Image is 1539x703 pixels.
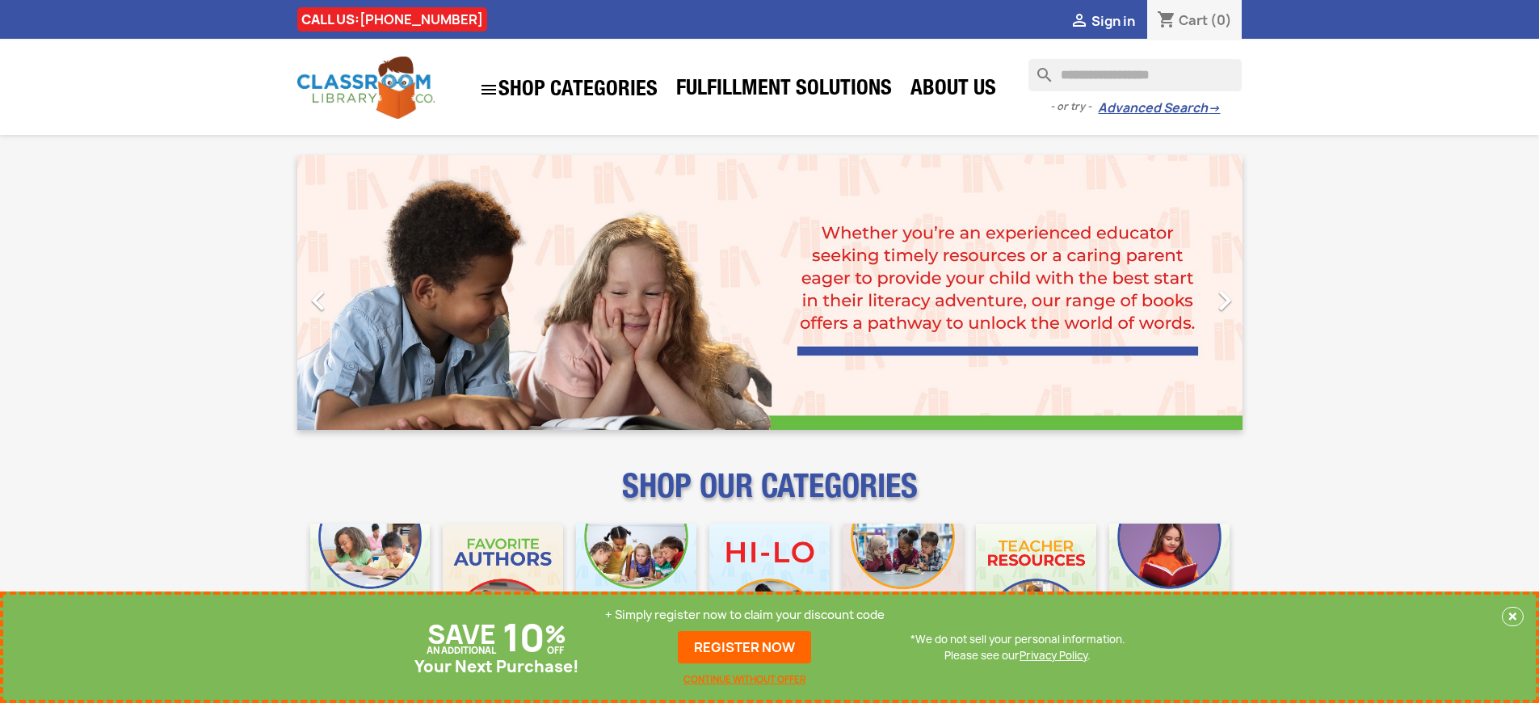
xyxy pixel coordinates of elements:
a:  Sign in [1070,12,1135,30]
img: Classroom Library Company [297,57,435,119]
i: shopping_cart [1157,11,1176,31]
i:  [1070,12,1089,32]
img: CLC_Teacher_Resources_Mobile.jpg [976,524,1096,644]
i:  [479,80,498,99]
span: - or try - [1050,99,1098,115]
span: → [1208,100,1220,116]
input: Search [1028,59,1242,91]
a: SHOP CATEGORIES [471,72,666,107]
i:  [1205,280,1245,321]
ul: Carousel container [297,155,1243,430]
a: [PHONE_NUMBER] [360,11,483,28]
img: CLC_Dyslexia_Mobile.jpg [1109,524,1230,644]
a: Fulfillment Solutions [668,74,900,107]
img: CLC_Favorite_Authors_Mobile.jpg [443,524,563,644]
img: CLC_HiLo_Mobile.jpg [709,524,830,644]
span: (0) [1210,11,1232,29]
span: Cart [1179,11,1208,29]
a: About Us [902,74,1004,107]
a: Advanced Search→ [1098,100,1220,116]
a: Next [1100,155,1243,430]
img: CLC_Phonics_And_Decodables_Mobile.jpg [576,524,696,644]
p: SHOP OUR CATEGORIES [297,482,1243,511]
img: CLC_Bulk_Mobile.jpg [310,524,431,644]
span: Sign in [1091,12,1135,30]
i: search [1028,59,1048,78]
img: CLC_Fiction_Nonfiction_Mobile.jpg [843,524,963,644]
a: Previous [297,155,439,430]
div: CALL US: [297,7,487,32]
i:  [298,280,338,321]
